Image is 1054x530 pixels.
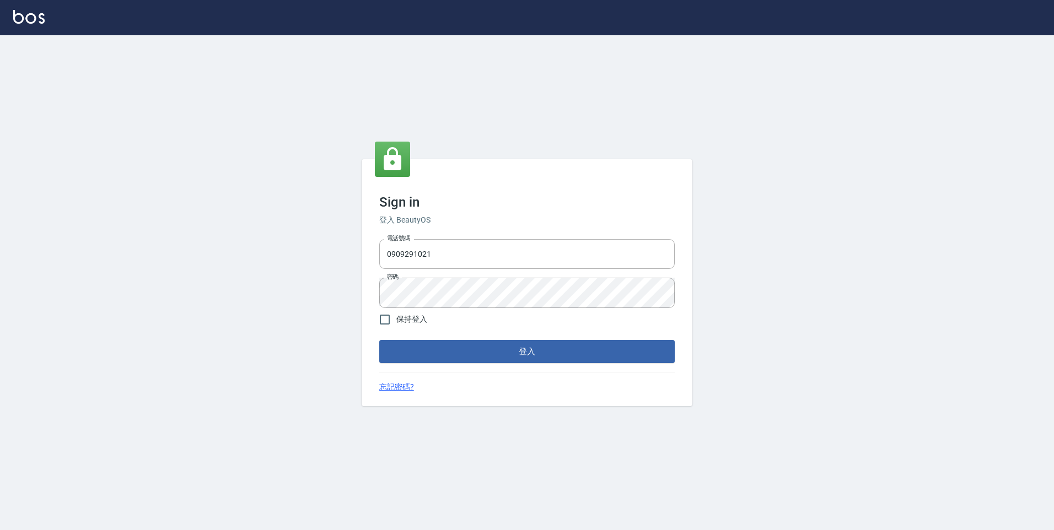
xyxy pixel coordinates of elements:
h3: Sign in [379,194,675,210]
a: 忘記密碼? [379,381,414,393]
label: 密碼 [387,273,399,281]
img: Logo [13,10,45,24]
label: 電話號碼 [387,234,410,242]
h6: 登入 BeautyOS [379,214,675,226]
span: 保持登入 [396,313,427,325]
button: 登入 [379,340,675,363]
